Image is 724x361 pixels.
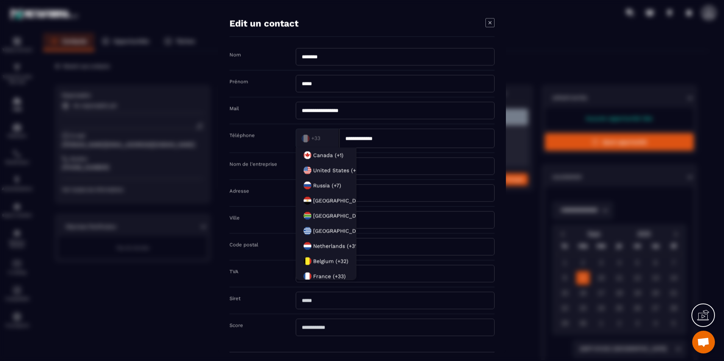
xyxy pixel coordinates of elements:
[229,242,258,247] label: Code postal
[296,129,339,148] div: Search for option
[300,132,331,144] input: Search for option
[229,296,240,301] label: Siret
[229,52,241,58] label: Nom
[229,106,239,111] label: Mail
[229,269,239,274] label: TVA
[229,161,277,167] label: Nom de l'entreprise
[229,79,248,84] label: Prénom
[229,215,240,221] label: Ville
[229,132,255,138] label: Téléphone
[229,322,243,328] label: Score
[229,188,249,194] label: Adresse
[229,18,298,29] h4: Edit un contact
[692,331,715,353] div: Ouvrir le chat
